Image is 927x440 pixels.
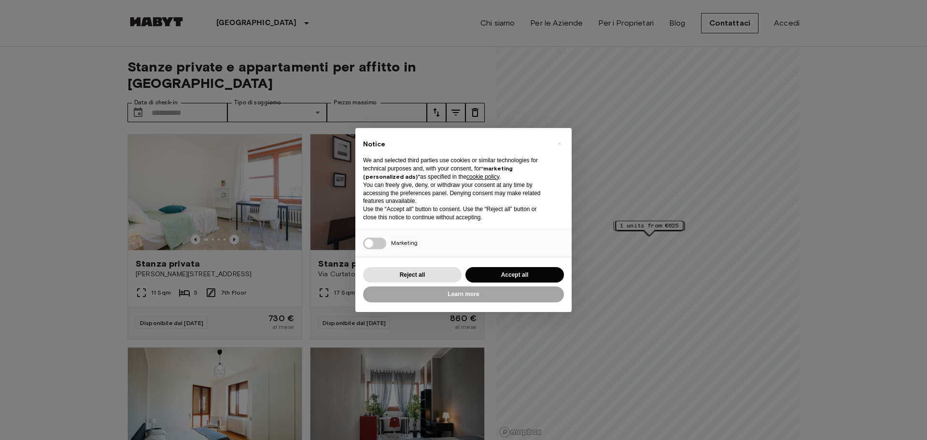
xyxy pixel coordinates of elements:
[363,156,548,181] p: We and selected third parties use cookies or similar technologies for technical purposes and, wit...
[558,138,561,149] span: ×
[465,267,564,283] button: Accept all
[466,173,499,180] a: cookie policy
[363,181,548,205] p: You can freely give, deny, or withdraw your consent at any time by accessing the preferences pane...
[363,205,548,222] p: Use the “Accept all” button to consent. Use the “Reject all” button or close this notice to conti...
[363,286,564,302] button: Learn more
[363,267,462,283] button: Reject all
[363,140,548,149] h2: Notice
[551,136,567,151] button: Close this notice
[391,239,418,246] span: Marketing
[363,165,513,180] strong: “marketing (personalized ads)”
